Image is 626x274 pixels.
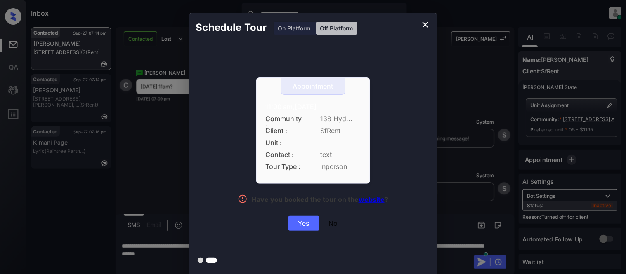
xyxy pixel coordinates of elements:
[266,127,303,135] span: Client :
[266,163,303,171] span: Tour Type :
[321,127,361,135] span: SfRent
[359,195,385,204] a: website
[417,16,434,33] button: close
[266,151,303,159] span: Contact :
[189,13,274,42] h2: Schedule Tour
[329,219,338,227] div: No
[321,163,361,171] span: inperson
[266,139,303,147] span: Unit :
[252,195,388,206] div: Have you booked the tour on the ?
[321,115,361,123] span: 138 Hyd...
[288,216,319,231] div: Yes
[266,103,361,111] div: 11:00 am,[DATE]
[321,151,361,159] span: text
[266,115,303,123] span: Community :
[281,82,345,90] div: Appointment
